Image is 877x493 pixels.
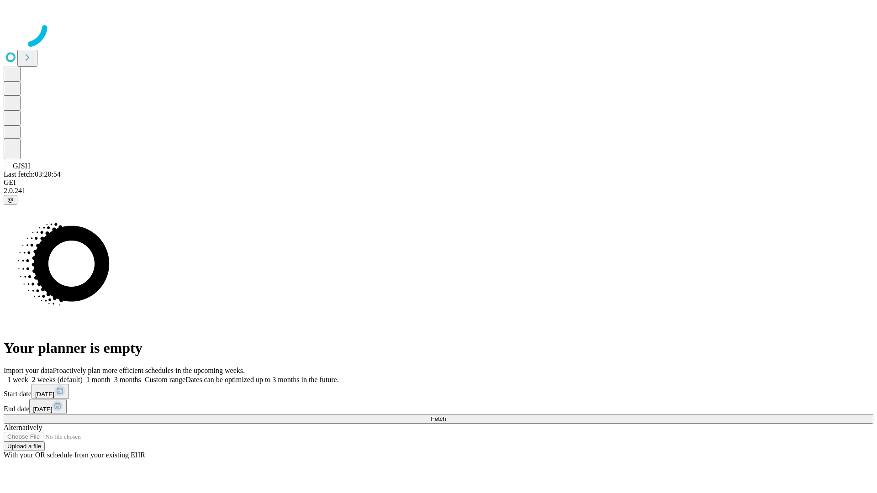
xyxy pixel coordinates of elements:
[35,391,54,398] span: [DATE]
[4,451,145,459] span: With your OR schedule from your existing EHR
[86,376,111,383] span: 1 month
[114,376,141,383] span: 3 months
[4,178,873,187] div: GEI
[4,424,42,431] span: Alternatively
[53,367,245,374] span: Proactively plan more efficient schedules in the upcoming weeks.
[4,170,61,178] span: Last fetch: 03:20:54
[33,406,52,413] span: [DATE]
[185,376,338,383] span: Dates can be optimized up to 3 months in the future.
[13,162,30,170] span: GJSH
[32,376,83,383] span: 2 weeks (default)
[431,415,446,422] span: Fetch
[32,384,69,399] button: [DATE]
[4,187,873,195] div: 2.0.241
[4,195,17,205] button: @
[4,414,873,424] button: Fetch
[4,340,873,357] h1: Your planner is empty
[4,399,873,414] div: End date
[4,441,45,451] button: Upload a file
[7,376,28,383] span: 1 week
[29,399,67,414] button: [DATE]
[7,196,14,203] span: @
[4,384,873,399] div: Start date
[4,367,53,374] span: Import your data
[145,376,185,383] span: Custom range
